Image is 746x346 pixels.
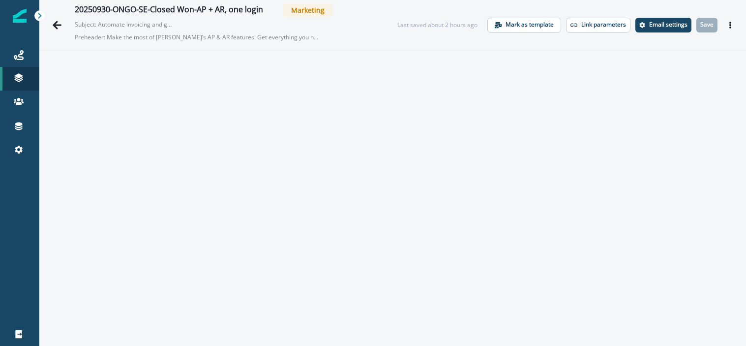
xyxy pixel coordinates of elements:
[13,9,27,23] img: Inflection
[696,18,717,32] button: Save
[722,18,738,32] button: Actions
[75,16,173,29] p: Subject: Automate invoicing and get paid 2X faster
[581,21,626,28] p: Link parameters
[700,21,714,28] p: Save
[397,21,477,30] div: Last saved about 2 hours ago
[649,21,687,28] p: Email settings
[47,15,67,35] button: Go back
[283,4,332,16] span: Marketing
[566,18,630,32] button: Link parameters
[75,5,263,16] div: 20250930-ONGO-SE-Closed Won-AP + AR, one login
[487,18,561,32] button: Mark as template
[635,18,691,32] button: Settings
[75,29,321,46] p: Preheader: Make the most of [PERSON_NAME]’s AP & AR features. Get everything you need to sync, tr...
[506,21,554,28] p: Mark as template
